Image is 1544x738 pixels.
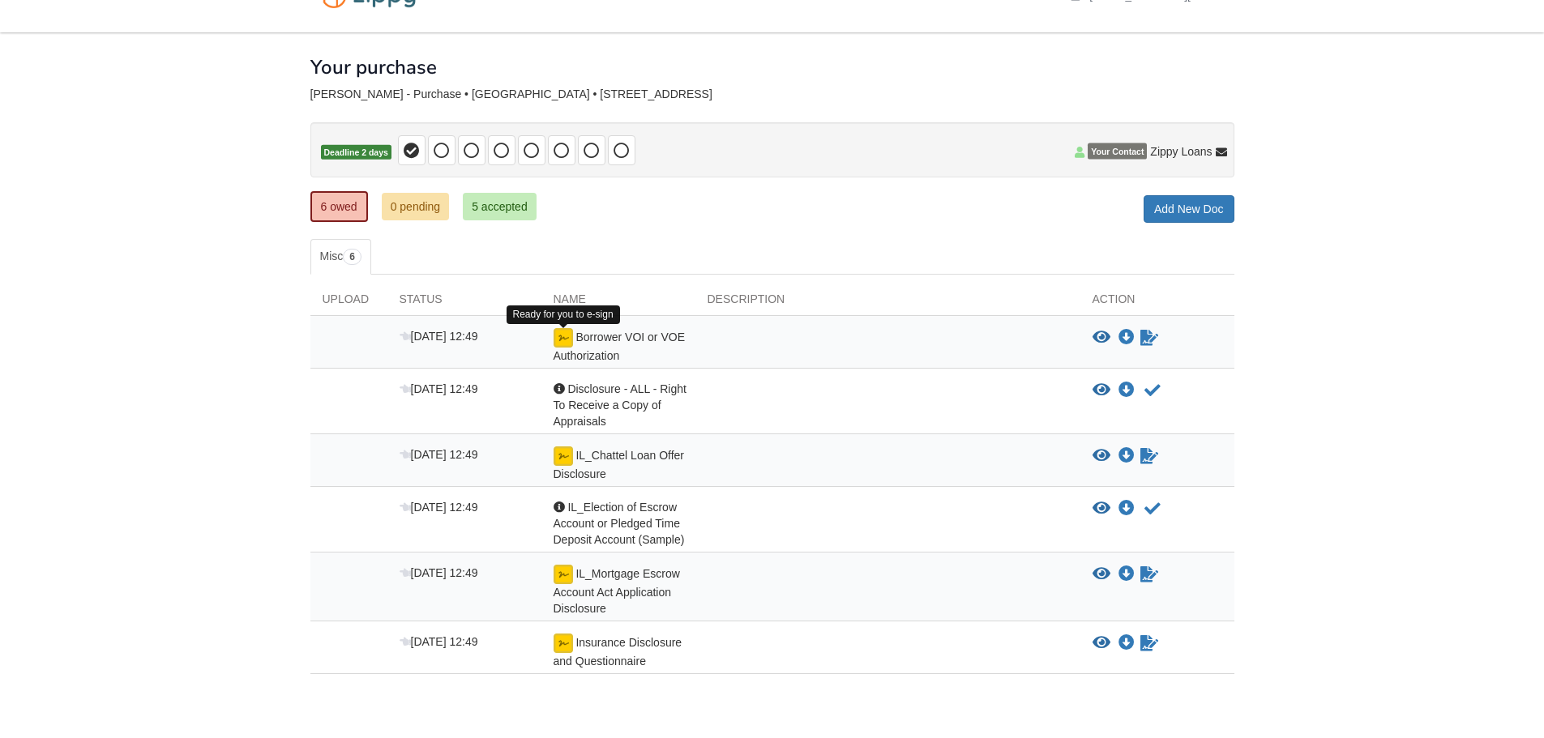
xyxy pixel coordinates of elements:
[382,193,450,220] a: 0 pending
[554,331,685,362] span: Borrower VOI or VOE Authorization
[1139,633,1160,653] a: Sign Form
[1118,637,1135,650] a: Download Insurance Disclosure and Questionnaire
[400,330,478,343] span: [DATE] 12:49
[1144,195,1234,223] a: Add New Doc
[1118,384,1135,397] a: Download Disclosure - ALL - Right To Receive a Copy of Appraisals
[463,193,537,220] a: 5 accepted
[310,291,387,315] div: Upload
[1139,328,1160,348] a: Sign Form
[554,446,573,466] img: Ready for you to esign
[1143,381,1162,400] button: Acknowledge receipt of document
[1118,502,1135,515] a: Download IL_Election of Escrow Account or Pledged Time Deposit Account (Sample)
[310,191,368,222] a: 6 owed
[1093,635,1110,651] button: View Insurance Disclosure and Questionnaire
[1139,446,1160,466] a: Sign Form
[400,635,478,648] span: [DATE] 12:49
[554,636,682,668] span: Insurance Disclosure and Questionnaire
[554,449,685,480] span: IL_Chattel Loan Offer Disclosure
[400,501,478,514] span: [DATE] 12:49
[1118,568,1135,581] a: Download IL_Mortgage Escrow Account Act Application Disclosure
[387,291,541,315] div: Status
[1118,331,1135,344] a: Download Borrower VOI or VOE Authorization
[554,565,573,584] img: Ready for you to esign
[554,328,573,348] img: Ready for you to esign
[554,501,685,546] span: IL_Election of Escrow Account or Pledged Time Deposit Account (Sample)
[1080,291,1234,315] div: Action
[400,382,478,395] span: [DATE] 12:49
[1093,566,1110,582] button: View IL_Mortgage Escrow Account Act Application Disclosure
[400,448,478,461] span: [DATE] 12:49
[343,249,361,265] span: 6
[1093,330,1110,346] button: View Borrower VOI or VOE Authorization
[1093,501,1110,517] button: View IL_Election of Escrow Account or Pledged Time Deposit Account (Sample)
[1088,143,1147,160] span: Your Contact
[310,87,1234,101] div: [PERSON_NAME] - Purchase • [GEOGRAPHIC_DATA] • [STREET_ADDRESS]
[541,291,695,315] div: Name
[1150,143,1212,160] span: Zippy Loans
[1139,565,1160,584] a: Sign Form
[695,291,1080,315] div: Description
[1093,448,1110,464] button: View IL_Chattel Loan Offer Disclosure
[507,305,620,324] div: Ready for you to e-sign
[554,567,680,615] span: IL_Mortgage Escrow Account Act Application Disclosure
[321,145,391,160] span: Deadline 2 days
[310,239,371,275] a: Misc
[554,633,573,653] img: Ready for you to esign
[310,57,437,78] h1: Your purchase
[400,566,478,579] span: [DATE] 12:49
[1118,450,1135,463] a: Download IL_Chattel Loan Offer Disclosure
[554,382,686,428] span: Disclosure - ALL - Right To Receive a Copy of Appraisals
[1143,499,1162,518] button: Acknowledge receipt of document
[1093,382,1110,399] button: View Disclosure - ALL - Right To Receive a Copy of Appraisals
